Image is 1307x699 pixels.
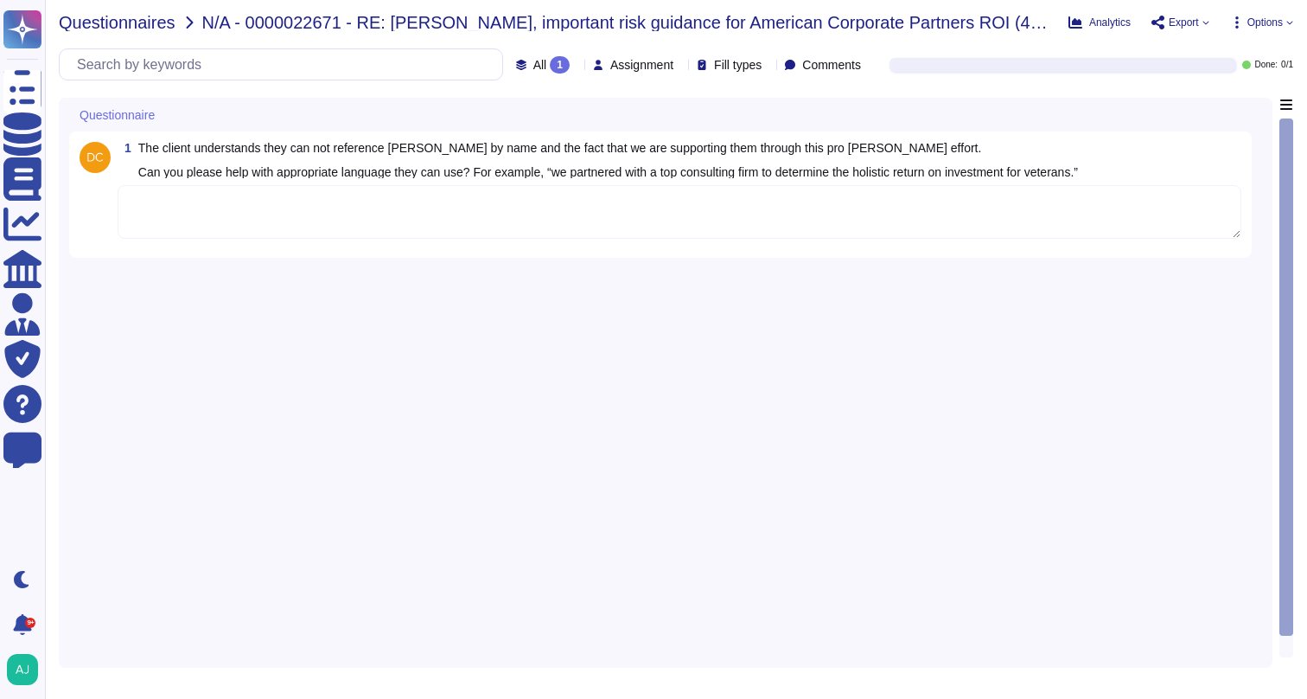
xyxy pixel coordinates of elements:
[610,59,673,71] span: Assignment
[80,142,111,173] img: user
[25,618,35,628] div: 9+
[3,651,50,689] button: user
[80,109,155,121] span: Questionnaire
[550,56,570,74] div: 1
[714,59,762,71] span: Fill types
[118,142,131,154] span: 1
[1169,17,1199,28] span: Export
[59,14,175,31] span: Questionnaires
[802,59,861,71] span: Comments
[533,59,547,71] span: All
[68,49,502,80] input: Search by keywords
[1089,17,1131,28] span: Analytics
[7,654,38,685] img: user
[1247,17,1283,28] span: Options
[1281,61,1293,69] span: 0 / 1
[202,14,1055,31] span: N/A - 0000022671 - RE: [PERSON_NAME], important risk guidance for American Corporate Partners ROI...
[1068,16,1131,29] button: Analytics
[1254,61,1278,69] span: Done:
